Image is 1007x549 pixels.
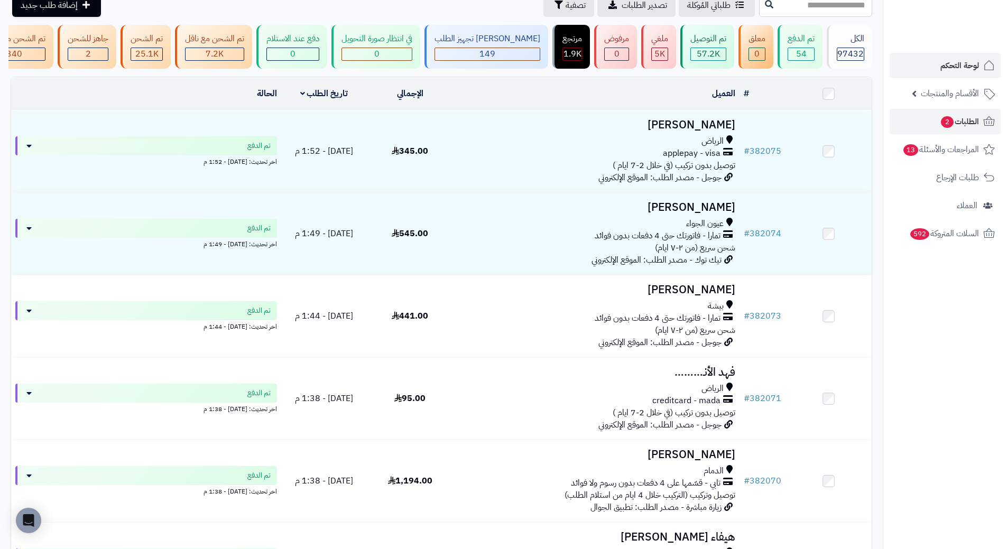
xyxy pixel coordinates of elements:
span: طلبات الإرجاع [936,170,979,185]
span: 2 [86,48,91,60]
span: [DATE] - 1:52 م [295,145,353,157]
div: 57212 [691,48,726,60]
a: في انتظار صورة التحويل 0 [329,25,422,69]
a: تم الشحن مع ناقل 7.2K [173,25,254,69]
div: تم التوصيل [690,33,726,45]
span: توصيل بدون تركيب (في خلال 2-7 ايام ) [613,159,735,172]
div: 1855 [563,48,581,60]
a: معلق 0 [736,25,775,69]
h3: [PERSON_NAME] [457,284,735,296]
span: 5K [654,48,665,60]
div: مرفوض [604,33,629,45]
a: الحالة [257,87,277,100]
span: # [744,145,750,157]
div: 0 [267,48,319,60]
div: 7222 [186,48,244,60]
span: تم الدفع [247,141,271,151]
a: تم الشحن 25.1K [118,25,173,69]
a: تم الدفع 54 [775,25,825,69]
span: 441.00 [392,310,428,322]
div: اخر تحديث: [DATE] - 1:38 م [15,403,277,414]
span: العملاء [957,198,977,213]
a: العملاء [890,193,1001,218]
span: # [744,227,750,240]
span: 7.2K [206,48,224,60]
div: 0 [342,48,412,60]
div: تم الشحن مع ناقل [185,33,244,45]
span: لوحة التحكم [940,58,979,73]
div: جاهز للشحن [68,33,108,45]
span: تم الدفع [247,470,271,481]
span: الطلبات [940,114,979,129]
span: [DATE] - 1:38 م [295,392,353,405]
span: 2 [941,116,954,128]
span: تمارا - فاتورتك حتى 4 دفعات بدون فوائد [595,312,720,324]
span: تم الدفع [247,223,271,234]
span: جوجل - مصدر الطلب: الموقع الإلكتروني [598,171,722,184]
a: دفع عند الاستلام 0 [254,25,329,69]
span: 57.2K [697,48,720,60]
span: تم الدفع [247,388,271,398]
span: 545.00 [392,227,428,240]
h3: [PERSON_NAME] [457,449,735,461]
span: 0 [374,48,380,60]
span: الأقسام والمنتجات [921,86,979,101]
div: الكل [837,33,864,45]
span: توصيل وتركيب (التركيب خلال 4 ايام من استلام الطلب) [565,489,735,501]
a: طلبات الإرجاع [890,165,1001,190]
div: اخر تحديث: [DATE] - 1:52 م [15,155,277,166]
div: 25060 [131,48,162,60]
span: 54 [796,48,807,60]
span: عيون الجواء [686,218,724,230]
a: #382074 [744,227,781,240]
div: اخر تحديث: [DATE] - 1:44 م [15,320,277,331]
span: الدمام [704,465,724,477]
a: لوحة التحكم [890,53,1001,78]
span: [DATE] - 1:44 م [295,310,353,322]
span: 345.00 [392,145,428,157]
div: 0 [749,48,765,60]
a: [PERSON_NAME] تجهيز الطلب 149 [422,25,550,69]
span: 1.9K [563,48,581,60]
a: ملغي 5K [639,25,678,69]
div: Open Intercom Messenger [16,508,41,533]
span: 149 [479,48,495,60]
a: # [744,87,749,100]
div: دفع عند الاستلام [266,33,319,45]
h3: فهد الأنـ……… [457,366,735,378]
span: 95.00 [394,392,426,405]
a: #382073 [744,310,781,322]
div: تم الشحن [131,33,163,45]
span: شحن سريع (من ٢-٧ ايام) [655,324,735,337]
span: 1,194.00 [388,474,432,487]
span: creditcard - mada [652,395,720,407]
a: العميل [712,87,735,100]
a: #382071 [744,392,781,405]
a: #382070 [744,474,781,487]
h3: [PERSON_NAME] [457,119,735,131]
span: 0 [290,48,295,60]
div: تم الدفع [788,33,815,45]
span: # [744,392,750,405]
span: 592 [910,228,929,240]
span: [DATE] - 1:38 م [295,474,353,487]
span: 25.1K [135,48,159,60]
span: [DATE] - 1:49 م [295,227,353,240]
span: 340 [6,48,22,60]
span: توصيل بدون تركيب (في خلال 2-7 ايام ) [613,406,735,419]
span: 0 [754,48,760,60]
span: شحن سريع (من ٢-٧ ايام) [655,241,735,254]
div: اخر تحديث: [DATE] - 1:38 م [15,485,277,496]
div: 0 [605,48,629,60]
span: السلات المتروكة [909,226,979,241]
div: [PERSON_NAME] تجهيز الطلب [435,33,540,45]
span: الرياض [701,383,724,395]
span: تيك توك - مصدر الطلب: الموقع الإلكتروني [592,254,722,266]
a: مرفوض 0 [592,25,639,69]
span: تم الدفع [247,305,271,316]
span: 13 [903,144,918,156]
span: الرياض [701,135,724,147]
span: تمارا - فاتورتك حتى 4 دفعات بدون فوائد [595,230,720,242]
a: الطلبات2 [890,109,1001,134]
span: جوجل - مصدر الطلب: الموقع الإلكتروني [598,336,722,349]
